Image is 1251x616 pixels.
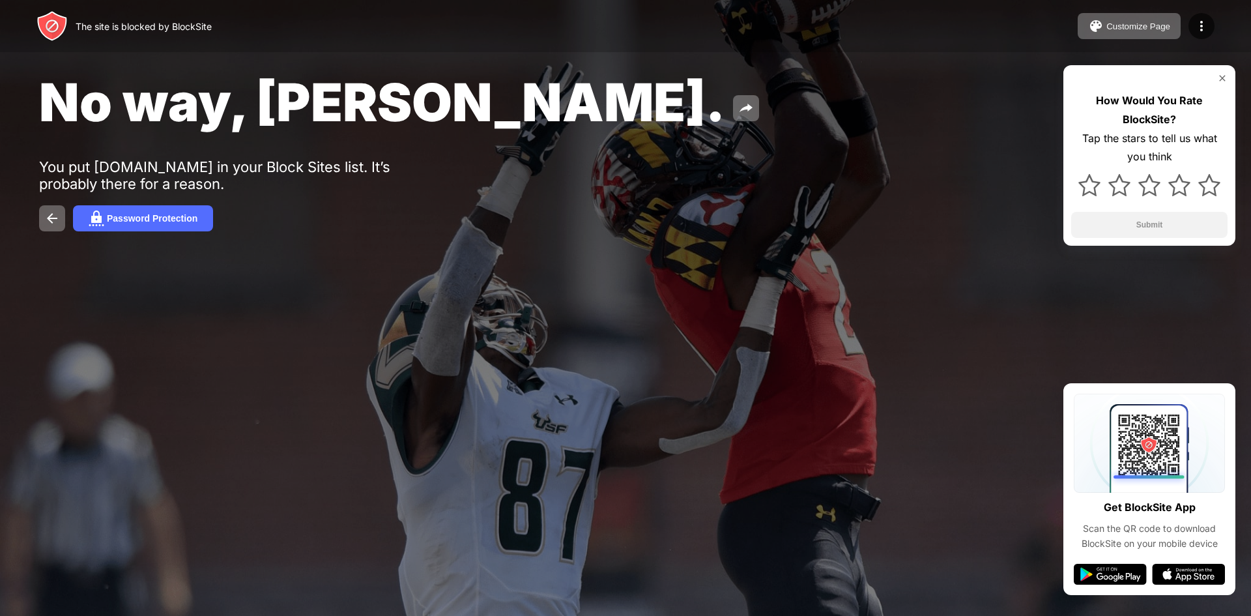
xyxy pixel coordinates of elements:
[1078,174,1100,196] img: star.svg
[36,10,68,42] img: header-logo.svg
[1078,13,1181,39] button: Customize Page
[44,211,60,226] img: back.svg
[1074,521,1225,551] div: Scan the QR code to download BlockSite on your mobile device
[1138,174,1160,196] img: star.svg
[1071,129,1228,167] div: Tap the stars to tell us what you think
[1071,91,1228,129] div: How Would You Rate BlockSite?
[1074,564,1147,585] img: google-play.svg
[1106,22,1170,31] div: Customize Page
[76,21,212,32] div: The site is blocked by BlockSite
[1071,212,1228,238] button: Submit
[39,70,725,134] span: No way, [PERSON_NAME].
[107,213,197,224] div: Password Protection
[1074,394,1225,493] img: qrcode.svg
[1198,174,1220,196] img: star.svg
[1194,18,1209,34] img: menu-icon.svg
[73,205,213,231] button: Password Protection
[1104,498,1196,517] div: Get BlockSite App
[89,211,104,226] img: password.svg
[1168,174,1190,196] img: star.svg
[1217,73,1228,83] img: rate-us-close.svg
[1152,564,1225,585] img: app-store.svg
[738,100,754,116] img: share.svg
[1088,18,1104,34] img: pallet.svg
[39,158,442,192] div: You put [DOMAIN_NAME] in your Block Sites list. It’s probably there for a reason.
[1108,174,1130,196] img: star.svg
